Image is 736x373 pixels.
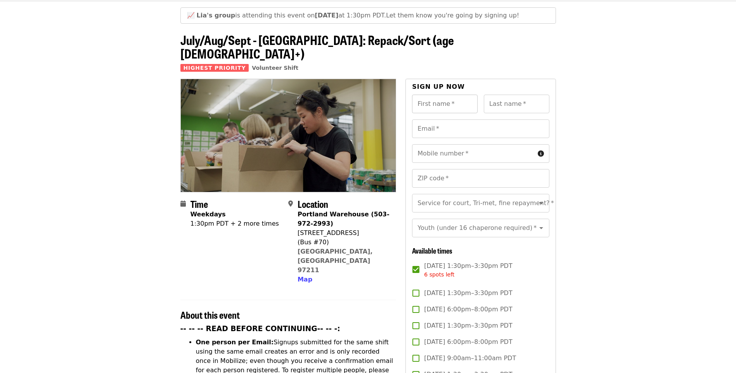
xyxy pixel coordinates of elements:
[412,119,549,138] input: Email
[424,354,516,363] span: [DATE] 9:00am–11:00am PDT
[298,248,373,274] a: [GEOGRAPHIC_DATA], [GEOGRAPHIC_DATA] 97211
[424,271,454,278] span: 6 spots left
[197,12,386,19] span: is attending this event on at 1:30pm PDT.
[424,321,512,330] span: [DATE] 1:30pm–3:30pm PDT
[412,83,465,90] span: Sign up now
[536,223,547,233] button: Open
[484,95,549,113] input: Last name
[252,65,298,71] a: Volunteer Shift
[190,197,208,211] span: Time
[536,198,547,209] button: Open
[187,12,195,19] span: growth emoji
[180,308,240,321] span: About this event
[424,337,512,347] span: [DATE] 6:00pm–8:00pm PDT
[180,200,186,207] i: calendar icon
[424,305,512,314] span: [DATE] 6:00pm–8:00pm PDT
[412,169,549,188] input: ZIP code
[180,31,454,62] span: July/Aug/Sept - [GEOGRAPHIC_DATA]: Repack/Sort (age [DEMOGRAPHIC_DATA]+)
[190,219,279,228] div: 1:30pm PDT + 2 more times
[181,79,396,192] img: July/Aug/Sept - Portland: Repack/Sort (age 8+) organized by Oregon Food Bank
[412,245,452,256] span: Available times
[298,275,312,284] button: Map
[412,95,478,113] input: First name
[412,144,534,163] input: Mobile number
[386,12,519,19] span: Let them know you're going by signing up!
[196,338,274,346] strong: One person per Email:
[288,200,293,207] i: map-marker-alt icon
[315,12,338,19] strong: [DATE]
[424,261,512,279] span: [DATE] 1:30pm–3:30pm PDT
[298,276,312,283] span: Map
[298,238,390,247] div: (Bus #70)
[424,288,512,298] span: [DATE] 1:30pm–3:30pm PDT
[180,64,249,72] span: Highest Priority
[538,150,544,157] i: circle-info icon
[298,197,328,211] span: Location
[298,211,390,227] strong: Portland Warehouse (503-972-2993)
[190,211,226,218] strong: Weekdays
[298,228,390,238] div: [STREET_ADDRESS]
[197,12,236,19] strong: Lia's group
[180,325,340,333] strong: -- -- -- READ BEFORE CONTINUING-- -- -:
